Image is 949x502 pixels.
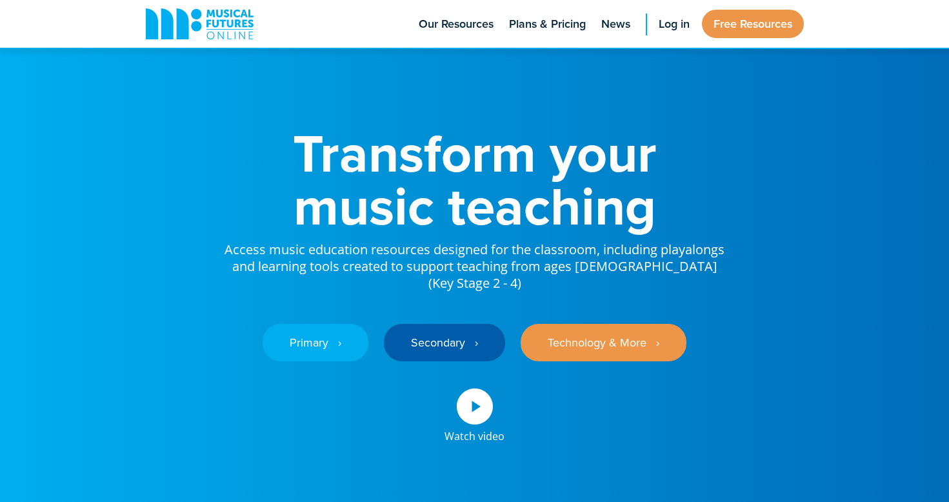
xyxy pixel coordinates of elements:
[445,425,504,441] div: Watch video
[659,15,690,33] span: Log in
[384,324,505,361] a: Secondary ‎‏‏‎ ‎ ›
[419,15,494,33] span: Our Resources
[601,15,630,33] span: News
[223,232,726,292] p: Access music education resources designed for the classroom, including playalongs and learning to...
[263,324,368,361] a: Primary ‎‏‏‎ ‎ ›
[509,15,586,33] span: Plans & Pricing
[223,126,726,232] h1: Transform your music teaching
[521,324,686,361] a: Technology & More ‎‏‏‎ ‎ ›
[702,10,804,38] a: Free Resources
